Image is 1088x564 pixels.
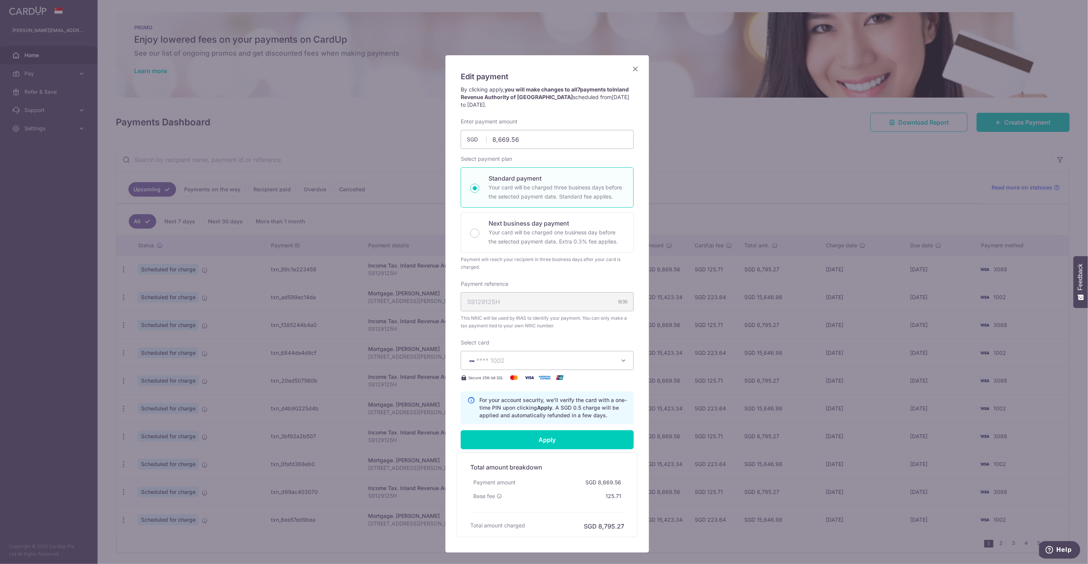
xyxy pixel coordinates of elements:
[584,522,624,531] h6: SGD 8,795.27
[489,183,624,201] p: Your card will be charged three business days before the selected payment date. Standard fee appl...
[467,136,487,143] span: SGD
[461,118,518,125] label: Enter payment amount
[602,489,624,503] div: 125.71
[489,219,624,228] p: Next business day payment
[1074,256,1088,308] button: Feedback - Show survey
[489,228,624,246] p: Your card will be charged one business day before the selected payment date. Extra 0.3% fee applies.
[461,86,629,100] strong: you will make changes to all payments to
[467,358,476,364] img: VISA
[461,256,634,271] div: Payment will reach your recipient in three business days after your card is charged.
[461,130,634,149] input: 0.00
[522,373,537,382] img: Visa
[552,373,567,382] img: UnionPay
[473,492,495,500] span: Base fee
[461,280,508,288] label: Payment reference
[461,314,634,330] span: This NRIC will be used by IRAS to identify your payment. You can only make a tax payment tied to ...
[631,64,640,74] button: Close
[470,522,525,529] h6: Total amount charged
[489,174,624,183] p: Standard payment
[470,463,624,472] h5: Total amount breakdown
[461,70,634,83] h5: Edit payment
[618,298,628,306] div: 9/35
[470,476,519,489] div: Payment amount
[461,155,512,163] label: Select payment plan
[461,339,489,346] label: Select card
[479,396,627,419] p: For your account security, we’ll verify the card with a one-time PIN upon clicking . A SGD 0.5 ch...
[506,373,522,382] img: Mastercard
[537,404,552,411] b: Apply
[461,86,634,109] p: By clicking apply, scheduled from .
[1039,541,1080,560] iframe: Opens a widget where you can find more information
[461,430,634,449] input: Apply
[577,86,580,93] span: 7
[468,375,503,381] span: Secure 256-bit SSL
[582,476,624,489] div: SGD 8,669.56
[1077,264,1084,290] span: Feedback
[537,373,552,382] img: American Express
